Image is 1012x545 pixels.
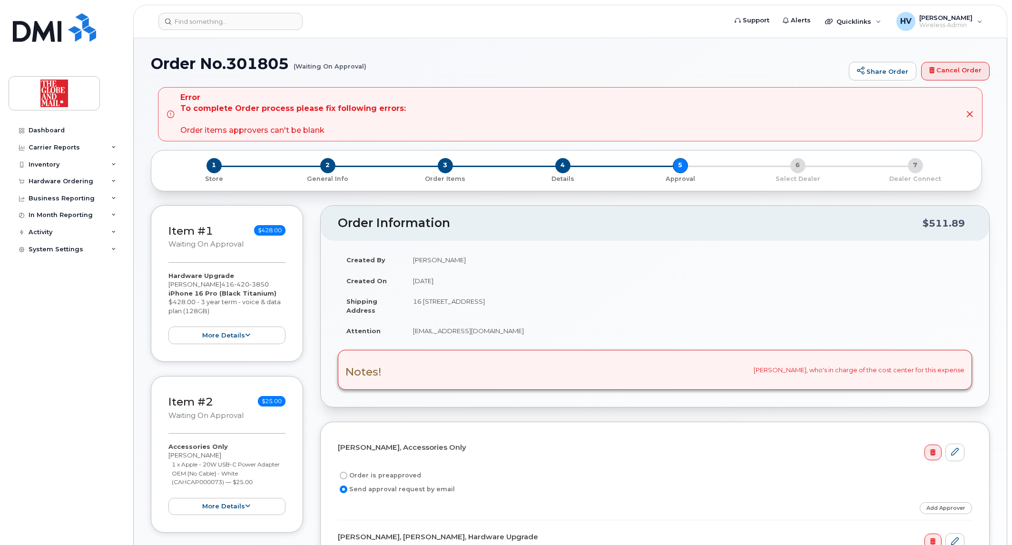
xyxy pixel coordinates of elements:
[404,320,972,341] td: [EMAIL_ADDRESS][DOMAIN_NAME]
[234,280,249,288] span: 420
[386,173,504,183] a: 3 Order Items
[340,472,347,479] input: Order is preapproved
[180,92,406,136] div: Order items approvers can't be blank
[345,366,382,378] h3: Notes!
[151,55,844,72] h1: Order No.301805
[168,327,285,344] button: more details
[159,173,269,183] a: 1 Store
[849,62,916,81] a: Share Order
[338,533,964,541] h4: [PERSON_NAME], [PERSON_NAME], Hardware Upgrade
[338,217,923,230] h2: Order Information
[180,92,406,103] strong: Error
[390,175,500,183] p: Order Items
[180,103,406,114] strong: To complete Order process please fix following errors:
[273,175,383,183] p: General Info
[555,158,570,173] span: 4
[346,297,377,314] strong: Shipping Address
[508,175,618,183] p: Details
[249,280,269,288] span: 3850
[168,442,285,515] div: [PERSON_NAME]
[269,173,386,183] a: 2 General Info
[221,280,269,288] span: 416
[320,158,335,173] span: 2
[168,443,228,450] strong: Accessories Only
[338,350,972,390] div: [PERSON_NAME], who's in charge of the cost center for this expense
[168,224,213,238] a: Item #1
[172,461,280,486] small: 1 x Apple - 20W USB-C Power Adapter OEM [No Cable] - White (CAHCAP000073) — $25.00
[258,396,285,406] span: $25.00
[294,55,366,70] small: (Waiting On Approval)
[338,444,964,452] h4: [PERSON_NAME], Accessories Only
[923,214,965,232] div: $511.89
[920,502,972,514] a: Add Approver
[404,291,972,320] td: 16 [STREET_ADDRESS]
[168,411,244,420] small: Waiting On Approval
[346,256,385,264] strong: Created By
[168,240,244,248] small: Waiting On Approval
[163,175,265,183] p: Store
[338,470,421,481] label: Order is preapproved
[168,289,276,297] strong: iPhone 16 Pro (Black Titanium)
[404,249,972,270] td: [PERSON_NAME]
[404,270,972,291] td: [DATE]
[438,158,453,173] span: 3
[206,158,222,173] span: 1
[346,277,387,285] strong: Created On
[168,395,213,408] a: Item #2
[504,173,621,183] a: 4 Details
[338,484,455,495] label: Send approval request by email
[340,486,347,493] input: Send approval request by email
[346,327,381,335] strong: Attention
[168,271,285,345] div: [PERSON_NAME] $428.00 - 3 year term - voice & data plan (128GB)
[254,225,285,236] span: $428.00
[168,498,285,515] button: more details
[168,272,234,279] strong: Hardware Upgrade
[921,62,990,81] a: Cancel Order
